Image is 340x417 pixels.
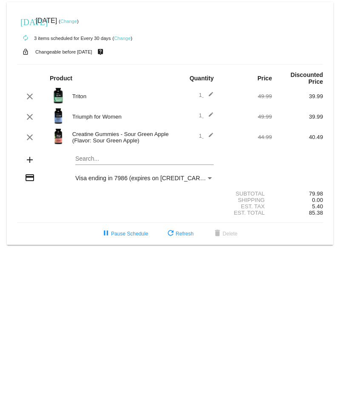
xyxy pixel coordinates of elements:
mat-icon: clear [25,132,35,142]
mat-icon: edit [203,112,214,122]
mat-icon: pause [101,229,111,239]
a: Change [60,19,77,24]
img: Image-1-Creatine-Gummies-Sour-Green-Apple-1000x1000-1.png [50,128,67,145]
mat-icon: [DATE] [20,16,31,26]
mat-icon: autorenew [20,33,31,43]
div: Est. Tax [221,203,272,210]
div: Triton [68,93,170,99]
div: 40.49 [272,134,323,140]
small: ( ) [112,36,132,41]
span: Refresh [166,231,194,237]
mat-icon: live_help [95,46,106,57]
div: 49.99 [221,93,272,99]
span: 1 [199,133,214,139]
mat-icon: edit [203,91,214,102]
button: Refresh [159,226,200,241]
mat-icon: edit [203,132,214,142]
mat-icon: delete [212,229,223,239]
small: Changeable before [DATE] [35,49,92,54]
mat-icon: lock_open [20,46,31,57]
mat-icon: add [25,155,35,165]
img: Image-1-Carousel-Triton-Transp.png [50,87,67,104]
strong: Quantity [189,75,214,82]
span: 1 [199,112,214,119]
div: Triumph for Women [68,113,170,120]
span: 5.40 [312,203,323,210]
div: 39.99 [272,93,323,99]
span: 85.38 [309,210,323,216]
span: Delete [212,231,237,237]
div: Subtotal [221,190,272,197]
div: Creatine Gummies - Sour Green Apple (Flavor: Sour Green Apple) [68,131,170,144]
mat-icon: credit_card [25,173,35,183]
button: Delete [206,226,244,241]
span: 0.00 [312,197,323,203]
span: Visa ending in 7986 (expires on [CREDIT_CARD_DATA] ) [75,175,228,182]
button: Pause Schedule [94,226,155,241]
strong: Price [257,75,272,82]
mat-icon: refresh [166,229,176,239]
small: 3 items scheduled for Every 30 days [17,36,111,41]
div: 44.99 [221,134,272,140]
div: Est. Total [221,210,272,216]
small: ( ) [59,19,79,24]
div: 49.99 [221,113,272,120]
span: 1 [199,92,214,98]
div: 79.98 [272,190,323,197]
mat-icon: clear [25,91,35,102]
strong: Product [50,75,72,82]
mat-select: Payment Method [75,175,214,182]
div: Shipping [221,197,272,203]
input: Search... [75,156,214,162]
strong: Discounted Price [291,71,323,85]
div: 39.99 [272,113,323,120]
img: updated-4.8-triumph-female.png [50,108,67,125]
a: Change [114,36,131,41]
mat-icon: clear [25,112,35,122]
span: Pause Schedule [101,231,148,237]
